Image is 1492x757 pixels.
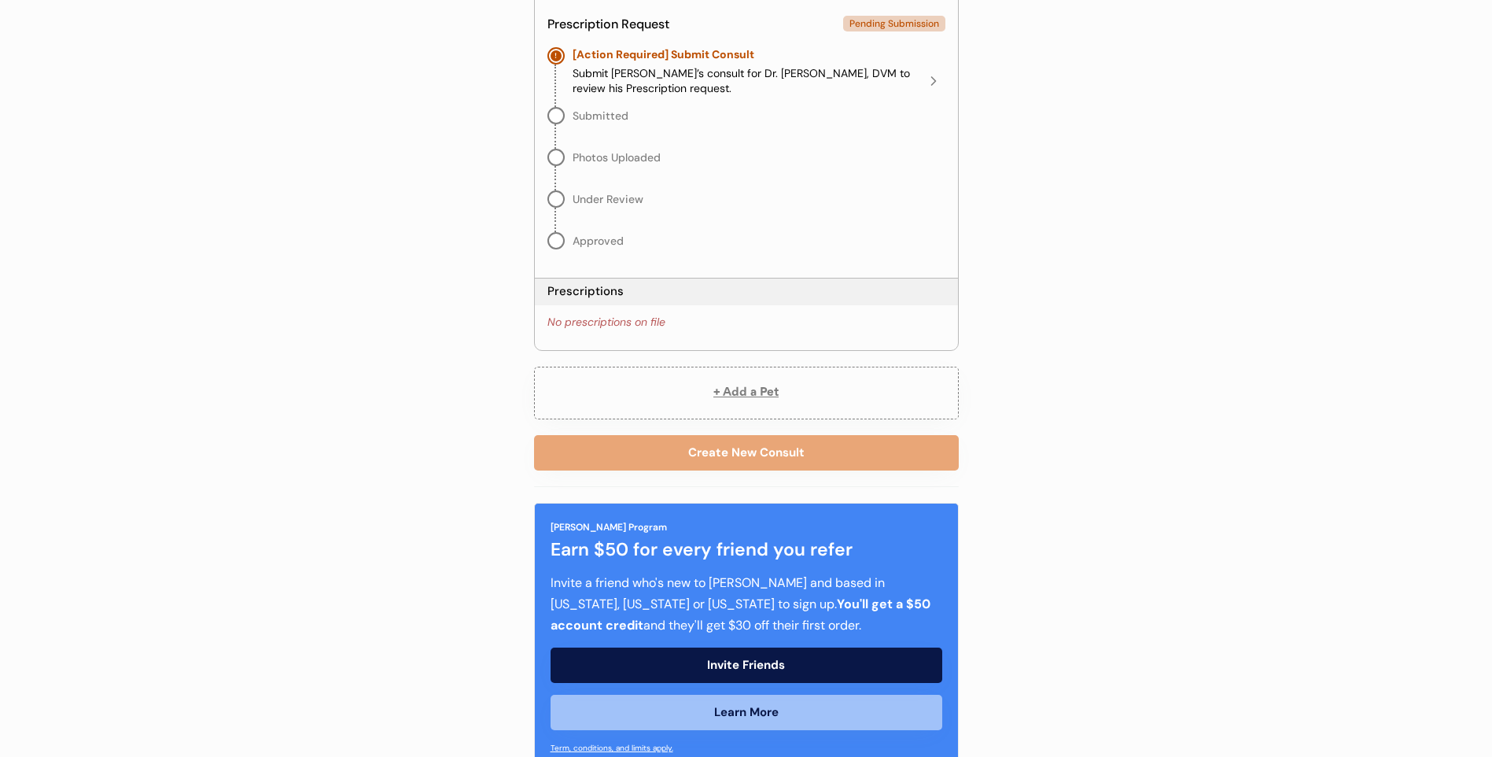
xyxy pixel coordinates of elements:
[547,16,669,33] div: Prescription Request
[551,536,942,563] div: Earn $50 for every friend you refer
[551,695,942,730] button: Learn More
[551,648,942,683] button: Invite Friends
[573,190,643,208] div: Under Review
[573,232,624,249] div: Approved
[573,47,754,63] div: [Action Required] Submit Consult
[551,572,942,637] div: Invite a friend who's new to [PERSON_NAME] and based in [US_STATE], [US_STATE] or [US_STATE] to s...
[534,435,959,471] button: Create New Consult
[573,107,628,124] div: Submitted
[551,743,673,753] a: Term, conditions, and limits apply.
[547,315,665,330] div: No prescriptions on file
[573,66,922,97] div: Submit [PERSON_NAME]’s consult for Dr. [PERSON_NAME], DVM to review his Prescription request.
[551,520,667,534] div: [PERSON_NAME] Program
[573,149,661,166] div: Photos Uploaded
[534,367,959,419] button: + Add a Pet
[547,283,624,300] div: Prescriptions
[843,16,945,32] div: Pending Submission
